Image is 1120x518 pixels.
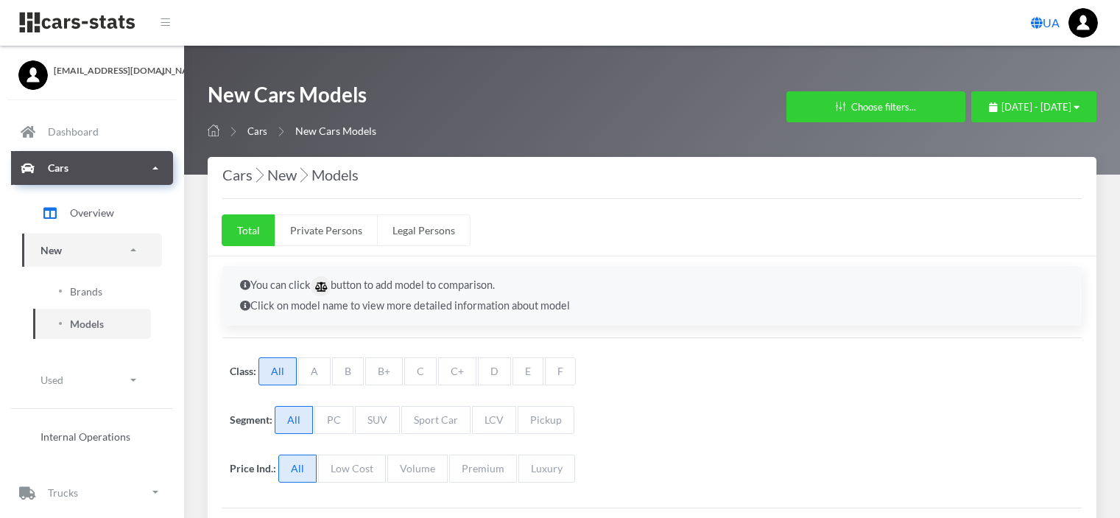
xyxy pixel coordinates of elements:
[48,122,99,141] p: Dashboard
[438,357,476,385] span: C+
[275,406,313,434] span: All
[22,363,162,396] a: Used
[230,461,276,476] label: Price Ind.:
[518,406,574,434] span: Pickup
[54,64,166,77] span: [EMAIL_ADDRESS][DOMAIN_NAME]
[377,214,471,246] a: Legal Persons
[22,421,162,451] a: Internal Operations
[40,371,63,389] p: Used
[22,234,162,267] a: New
[222,214,275,246] a: Total
[332,357,364,385] span: B
[222,266,1082,326] div: You can click button to add model to comparison. Click on model name to view more detailed inform...
[18,11,136,34] img: navbar brand
[275,214,378,246] a: Private Persons
[387,455,448,483] span: Volume
[365,357,403,385] span: B+
[33,276,151,307] a: Brands
[70,284,102,299] span: Brands
[518,455,575,483] span: Luxury
[230,412,272,427] label: Segment:
[48,483,78,502] p: Trucks
[18,60,166,77] a: [EMAIL_ADDRESS][DOMAIN_NAME]
[404,357,437,385] span: C
[298,357,331,385] span: A
[70,205,114,220] span: Overview
[478,357,511,385] span: D
[278,455,317,483] span: All
[472,406,516,434] span: LCV
[40,241,62,259] p: New
[295,125,376,137] span: New Cars Models
[513,357,543,385] span: E
[22,195,162,231] a: Overview
[208,81,376,116] h1: New Cars Models
[258,357,297,385] span: All
[355,406,400,434] span: SUV
[48,158,68,177] p: Cars
[1025,8,1066,38] a: UA
[786,91,965,122] button: Choose filters...
[222,163,1082,186] h4: Cars New Models
[401,406,471,434] span: Sport Car
[11,151,173,185] a: Cars
[1001,101,1071,113] span: [DATE] - [DATE]
[318,455,386,483] span: Low Cost
[971,91,1096,122] button: [DATE] - [DATE]
[314,406,353,434] span: PC
[11,475,173,509] a: Trucks
[40,428,130,444] span: Internal Operations
[230,363,256,379] label: Class:
[1068,8,1098,38] img: ...
[11,115,173,149] a: Dashboard
[70,316,104,332] span: Models
[449,455,517,483] span: Premium
[545,357,576,385] span: F
[247,125,267,137] a: Cars
[33,309,151,339] a: Models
